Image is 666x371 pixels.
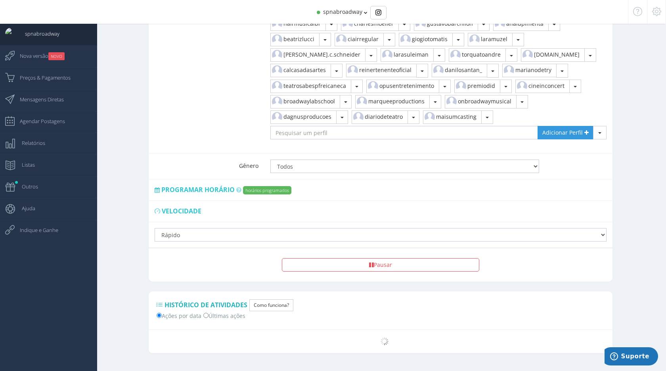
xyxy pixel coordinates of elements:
button: giogiotomatis [399,33,453,46]
button: broadwaylabschool [270,95,340,108]
span: Listas [14,155,35,175]
img: default_instagram_user.jpg [445,95,458,108]
img: default_instagram_user.jpg [503,64,515,77]
img: default_instagram_user.jpg [271,95,283,108]
button: larasuleiman [381,48,434,62]
a: Adicionar Perfil [538,126,593,139]
span: spnabroadway [17,24,59,44]
img: Instagram_simple_icon.svg [375,10,381,15]
img: default_instagram_user.jpg [341,18,354,30]
img: default_instagram_user.jpg [346,64,359,77]
input: Ações por data [157,313,162,318]
button: marqueeproductions [355,95,430,108]
span: Adicionar Perfil [542,129,583,136]
img: default_instagram_user.jpg [455,80,467,93]
button: hairmusicalbr [270,17,326,31]
img: default_instagram_user.jpg [335,33,348,46]
label: Gênero [149,154,264,170]
button: [DOMAIN_NAME] [521,48,585,62]
button: maisumcasting [423,110,482,124]
img: default_instagram_user.jpg [494,18,506,30]
button: analupimenta [493,17,549,31]
button: teatrosabespfreicaneca [270,80,351,93]
img: default_instagram_user.jpg [516,80,528,93]
span: Preços & Pagamentos [12,68,71,88]
img: default_instagram_user.jpg [271,80,283,93]
button: ciairregular [335,33,384,46]
img: User Image [5,28,17,40]
button: Como funciona? [249,299,293,311]
input: Últimas ações [203,313,209,318]
span: Ajuda [14,198,35,218]
img: default_instagram_user.jpg [271,64,283,77]
button: Pausar [282,258,480,272]
button: beatrizlucci [270,33,320,46]
label: Últimas ações [203,311,245,320]
button: onbroadwaymusical [445,95,517,108]
img: default_instagram_user.jpg [381,49,394,61]
img: loader.gif [381,337,388,345]
div: Basic example [370,6,387,19]
iframe: Abre um widget para que você possa encontrar mais informações [605,347,658,367]
span: Agendar Postagens [12,111,65,131]
img: default_instagram_user.jpg [414,18,427,30]
img: default_instagram_user.jpg [356,95,368,108]
img: default_instagram_user.jpg [432,64,445,77]
img: default_instagram_user.jpg [449,49,462,61]
img: default_instagram_user.jpg [271,49,283,61]
img: default_instagram_user.jpg [271,111,283,124]
span: Velocidade [162,207,201,215]
button: cineinconcert [515,80,570,93]
span: Nova versão [12,46,65,66]
img: default_instagram_user.jpg [271,33,283,46]
button: torquatoandre [449,48,506,62]
label: Ações por data [157,311,201,320]
span: Programar horário [161,185,235,194]
img: default_instagram_user.jpg [423,111,436,124]
button: charlesmoeller [341,17,399,31]
button: marianodetry [502,64,557,77]
button: gustavobarchilon [414,17,478,31]
span: Outros [14,177,38,196]
button: reinertenenteoficial [346,64,417,77]
img: default_instagram_user.jpg [521,49,534,61]
button: calcasadasartes [270,64,331,77]
span: Mensagens Diretas [12,89,64,109]
span: Relatórios [14,133,45,153]
img: default_instagram_user.jpg [352,111,365,124]
label: horários programados [243,186,291,194]
img: default_instagram_user.jpg [399,33,412,46]
button: premiodid [454,80,500,93]
span: Indique e Ganhe [12,220,58,240]
img: default_instagram_user.jpg [468,33,481,46]
span: spnabroadway [323,8,362,15]
input: Pesquisar um perfil [270,126,538,139]
button: dagnusproducoes [270,110,337,124]
img: default_instagram_user.jpg [271,18,283,30]
span: Histórico de Atividades [165,301,247,309]
button: [PERSON_NAME].c.schneider [270,48,366,62]
img: default_instagram_user.jpg [367,80,379,93]
button: danilosantan_ [432,64,487,77]
small: NOVO [48,52,65,60]
button: diariodeteatro [352,110,408,124]
button: laramuzel [468,33,513,46]
button: opusentretenimento [366,80,439,93]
